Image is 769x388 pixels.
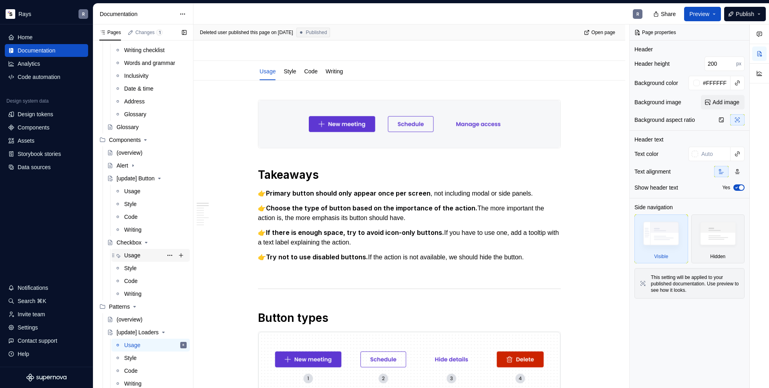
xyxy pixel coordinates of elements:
[117,315,143,323] div: (overview)
[18,123,49,131] div: Components
[5,161,88,174] a: Data sources
[266,189,431,197] strong: Primary button should only appear once per screen
[18,150,61,158] div: Storybook stories
[5,148,88,160] a: Storybook stories
[634,79,678,87] div: Background color
[258,203,561,223] p: 👉 The more important the action is, the more emphasis its button should have.
[634,98,681,106] div: Background image
[124,251,140,259] div: Usage
[326,68,343,75] a: Writing
[592,29,615,36] span: Open page
[228,29,293,36] div: published this page on [DATE]
[18,10,31,18] div: Rays
[256,63,279,79] div: Usage
[111,223,190,236] a: Writing
[18,73,60,81] div: Code automation
[654,253,668,260] div: Visible
[266,228,444,236] strong: If there is enough space, try to avoid icon-only buttons.
[124,354,137,362] div: Style
[104,121,190,133] a: Glossary
[111,108,190,121] a: Glossary
[111,57,190,69] a: Words and grammar
[124,341,140,349] div: Usage
[109,303,130,311] div: Patterns
[18,350,29,358] div: Help
[18,323,38,331] div: Settings
[634,203,673,211] div: Side navigation
[124,110,146,118] div: Glossary
[124,264,137,272] div: Style
[18,33,32,41] div: Home
[111,262,190,275] a: Style
[104,326,190,339] a: [update] Loaders
[104,146,190,159] a: (overview)
[200,29,227,36] span: Deleted user
[634,150,658,158] div: Text color
[736,61,741,67] p: px
[301,63,321,79] div: Code
[684,7,721,21] button: Preview
[5,295,88,307] button: Search ⌘K
[5,134,88,147] a: Assets
[651,274,739,293] div: This setting will be applied to your published documentation. Use preview to see how it looks.
[258,188,561,198] p: 👉 , not including modal or side panels.
[104,159,190,172] a: Alert
[304,68,318,75] a: Code
[117,162,128,170] div: Alert
[124,59,175,67] div: Words and grammar
[117,174,155,182] div: [update] Button
[722,184,730,191] label: Yes
[18,163,50,171] div: Data sources
[306,29,327,36] span: Published
[322,63,346,79] div: Writing
[266,204,477,212] strong: Choose the type of button based on the importance of the action.
[5,334,88,347] button: Contact support
[117,328,159,336] div: [update] Loaders
[5,44,88,57] a: Documentation
[5,57,88,70] a: Analytics
[661,10,676,18] span: Share
[5,281,88,294] button: Notifications
[109,136,141,144] div: Components
[258,228,561,247] p: 👉 If you have to use one, add a tooltip with a text label explaining the action.
[698,147,731,161] input: Auto
[582,27,619,38] a: Open page
[18,337,57,345] div: Contact support
[724,7,766,21] button: Publish
[104,236,190,249] a: Checkbox
[636,11,639,17] div: R
[634,168,670,176] div: Text alignment
[111,185,190,198] a: Usage
[266,253,368,261] strong: Try not to use disabled buttons.
[117,238,141,247] div: Checkbox
[258,100,560,148] img: 95f7710a-7c10-4c41-95e5-b1986fd583b7.png
[260,68,276,75] a: Usage
[689,10,709,18] span: Preview
[634,135,663,143] div: Header text
[96,133,190,146] div: Components
[99,29,121,36] div: Pages
[111,287,190,300] a: Writing
[6,98,48,104] div: Design system data
[634,214,688,263] div: Visible
[2,5,91,22] button: RaysR
[258,168,561,182] h1: Takeaways
[5,71,88,83] a: Code automation
[18,137,34,145] div: Assets
[111,275,190,287] a: Code
[18,110,53,118] div: Design tokens
[26,374,66,382] svg: Supernova Logo
[700,76,731,90] input: Auto
[634,184,678,192] div: Show header text
[284,68,296,75] a: Style
[124,226,141,234] div: Writing
[111,249,190,262] a: Usage
[18,297,46,305] div: Search ⌘K
[5,108,88,121] a: Design tokens
[18,46,55,55] div: Documentation
[111,339,190,352] a: UsageR
[111,364,190,377] a: Code
[705,57,736,71] input: Auto
[117,123,139,131] div: Glossary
